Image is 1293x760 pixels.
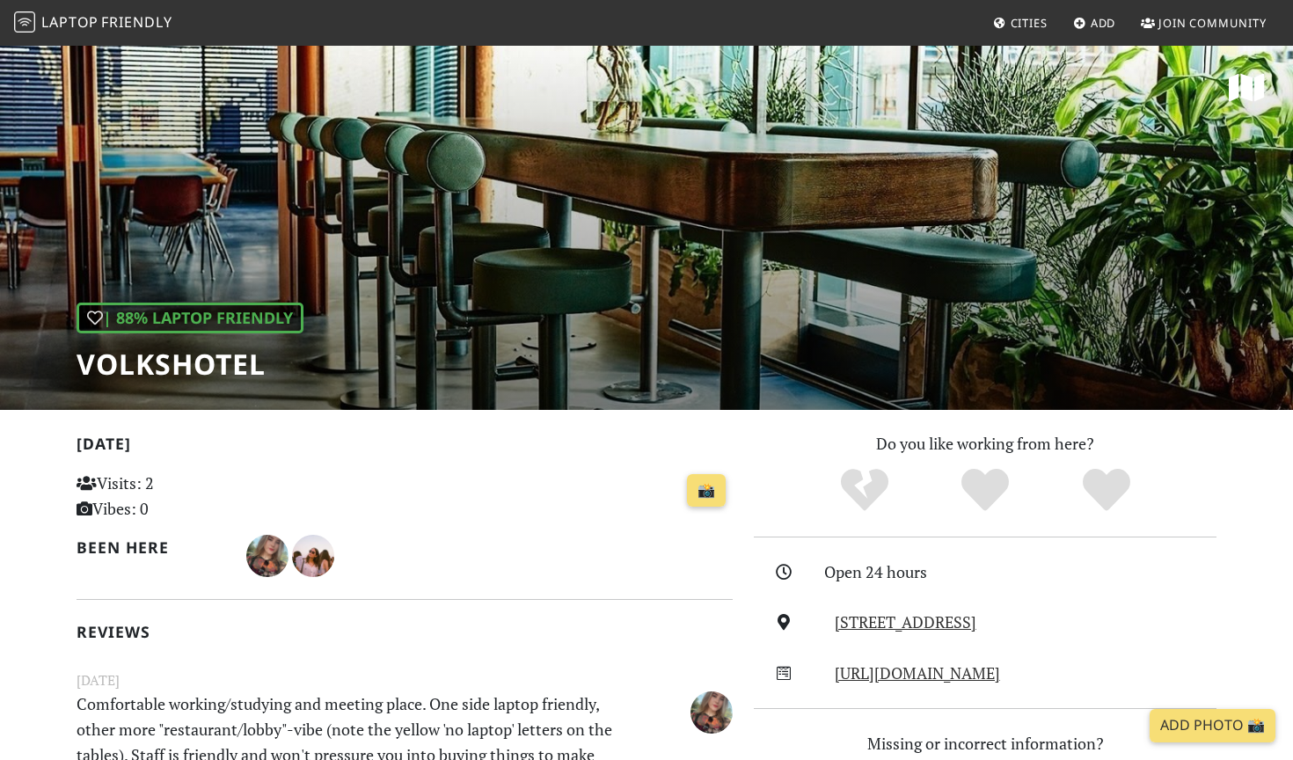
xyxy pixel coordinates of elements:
h1: Volkshotel [77,347,303,381]
span: Marta Fiolhais [292,544,334,565]
img: 5667-julia.jpg [690,691,733,734]
a: [URL][DOMAIN_NAME] [835,662,1000,683]
div: Definitely! [1046,466,1167,515]
p: Missing or incorrect information? [754,731,1216,756]
div: No [804,466,925,515]
p: Do you like working from here? [754,431,1216,457]
img: LaptopFriendly [14,11,35,33]
a: LaptopFriendly LaptopFriendly [14,8,172,39]
div: | 88% Laptop Friendly [77,303,303,333]
small: [DATE] [66,669,743,691]
span: Julia Schilder [690,699,733,720]
span: Join Community [1158,15,1267,31]
img: 1461-marta.jpg [292,535,334,577]
a: Add [1066,7,1123,39]
div: Open 24 hours [824,559,1227,585]
a: Cities [986,7,1055,39]
span: Cities [1011,15,1048,31]
span: Laptop [41,12,99,32]
a: [STREET_ADDRESS] [835,611,976,632]
span: Add [1091,15,1116,31]
h2: [DATE] [77,435,733,460]
span: Friendly [101,12,172,32]
div: Yes [924,466,1046,515]
a: Add Photo 📸 [1150,709,1275,742]
h2: Reviews [77,623,733,641]
a: Join Community [1134,7,1274,39]
span: Julia Schilder [246,544,292,565]
img: 5667-julia.jpg [246,535,289,577]
p: Visits: 2 Vibes: 0 [77,471,281,522]
h2: Been here [77,538,225,557]
a: 📸 [687,474,726,508]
